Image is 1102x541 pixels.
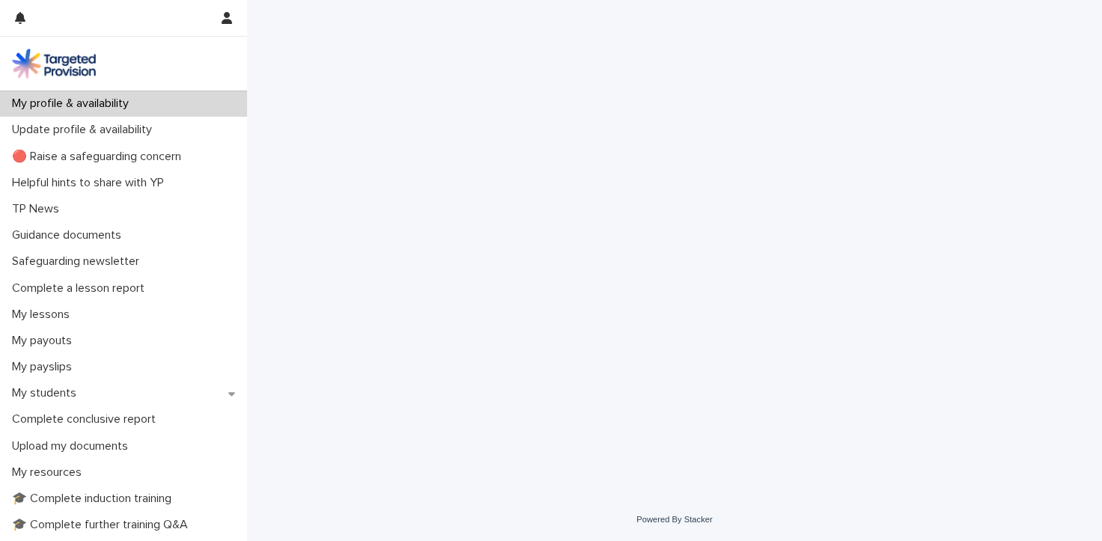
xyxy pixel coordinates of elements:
[6,518,200,532] p: 🎓 Complete further training Q&A
[6,465,94,480] p: My resources
[6,176,176,190] p: Helpful hints to share with YP
[6,308,82,322] p: My lessons
[6,439,140,453] p: Upload my documents
[6,386,88,400] p: My students
[6,281,156,296] p: Complete a lesson report
[6,123,164,137] p: Update profile & availability
[6,254,151,269] p: Safeguarding newsletter
[636,515,712,524] a: Powered By Stacker
[6,97,141,111] p: My profile & availability
[6,360,84,374] p: My payslips
[6,202,71,216] p: TP News
[6,334,84,348] p: My payouts
[12,49,96,79] img: M5nRWzHhSzIhMunXDL62
[6,150,193,164] p: 🔴 Raise a safeguarding concern
[6,412,168,427] p: Complete conclusive report
[6,492,183,506] p: 🎓 Complete induction training
[6,228,133,242] p: Guidance documents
